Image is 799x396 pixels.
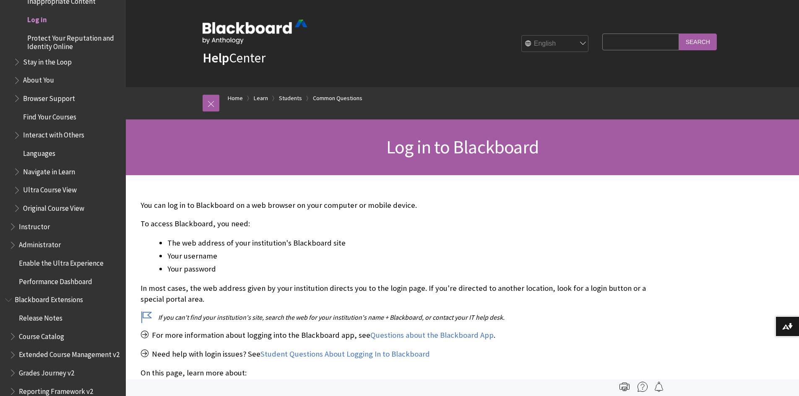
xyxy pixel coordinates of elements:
span: Course Catalog [19,329,64,341]
span: Interact with Others [23,128,84,140]
img: More help [638,382,648,392]
span: Extended Course Management v2 [19,348,120,359]
img: Print [619,382,630,392]
span: Stay in the Loop [23,55,72,66]
span: Ultra Course View [23,183,77,194]
p: You can log in to Blackboard on a web browser on your computer or mobile device. [141,200,661,211]
span: Navigate in Learn [23,165,75,176]
span: Grades Journey v2 [19,366,74,377]
p: For more information about logging into the Blackboard app, see . [141,330,661,341]
a: Common Questions [313,93,362,104]
span: Original Course View [23,201,84,212]
span: Find Your Courses [23,110,76,121]
a: HelpCenter [203,49,265,66]
span: Protect Your Reputation and Identity Online [27,31,120,51]
span: Performance Dashboard [19,274,92,286]
select: Site Language Selector [522,36,589,52]
input: Search [679,34,717,50]
img: Blackboard by Anthology [203,20,307,44]
a: Student Questions About Logging In to Blackboard [260,349,430,359]
p: Need help with login issues? See [141,349,661,360]
span: Log in to Blackboard [386,135,539,158]
span: Browser Support [23,91,75,103]
span: Release Notes [19,311,62,322]
p: To access Blackboard, you need: [141,218,661,229]
li: Your username [167,250,661,262]
span: Instructor [19,220,50,231]
span: Log in [27,13,47,24]
p: On this page, learn more about: [141,368,661,378]
strong: Help [203,49,229,66]
span: Languages [23,146,55,158]
span: Enable the Ultra Experience [19,256,104,267]
li: The web address of your institution's Blackboard site [167,237,661,249]
p: If you can't find your institution's site, search the web for your institution's name + Blackboar... [141,313,661,322]
span: Blackboard Extensions [15,293,83,304]
img: Follow this page [654,382,664,392]
p: In most cases, the web address given by your institution directs you to the login page. If you're... [141,283,661,305]
span: Administrator [19,238,61,249]
span: Reporting Framework v2 [19,384,93,396]
li: Your password [167,263,661,275]
a: Home [228,93,243,104]
a: Questions about the Blackboard App [370,330,494,340]
span: About You [23,73,54,85]
a: Students [279,93,302,104]
a: Learn [254,93,268,104]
